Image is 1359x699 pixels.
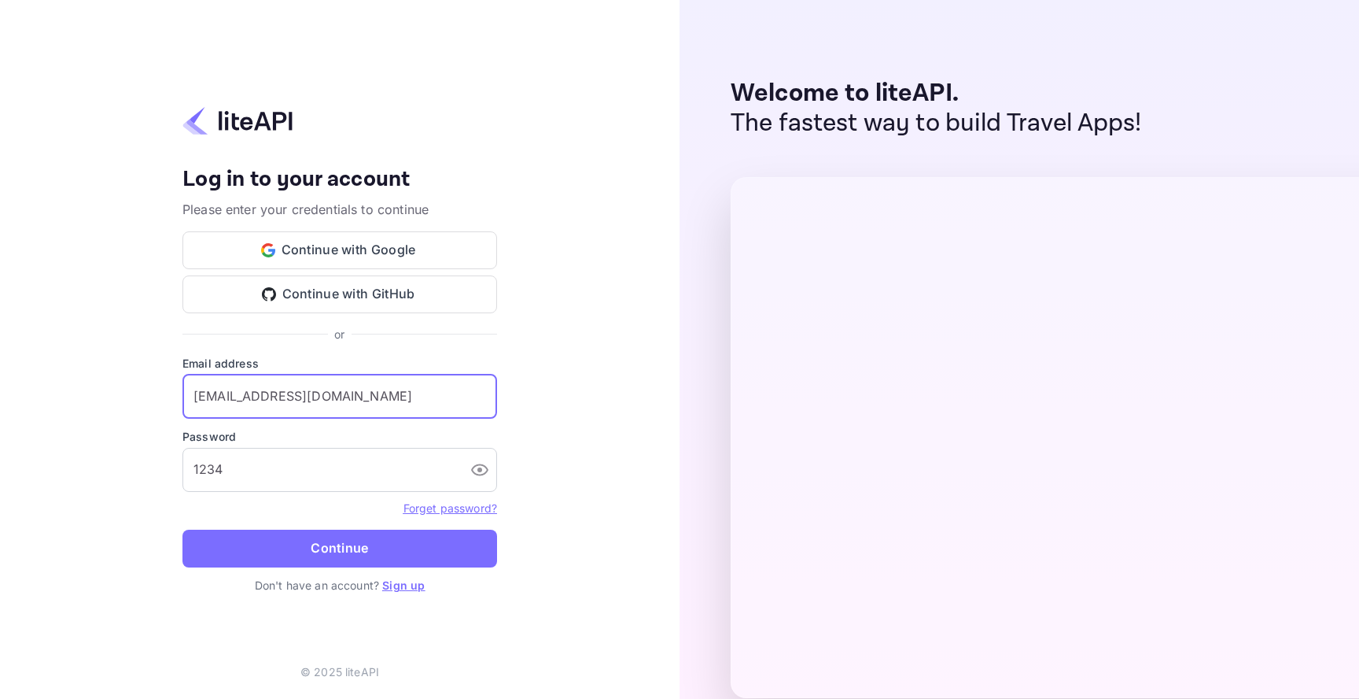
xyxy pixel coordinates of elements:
[334,326,344,342] p: or
[403,500,497,516] a: Forget password?
[182,530,497,568] button: Continue
[182,276,497,313] button: Continue with GitHub
[182,577,497,594] p: Don't have an account?
[182,231,497,269] button: Continue with Google
[182,448,458,492] input: Please enter your password
[731,109,1142,139] p: The fastest way to build Travel Apps!
[182,355,497,372] label: Email address
[731,79,1142,109] p: Welcome to liteAPI.
[182,105,293,136] img: liteapi
[182,428,497,445] label: Password
[403,501,497,515] a: Forget password?
[382,579,425,592] a: Sign up
[464,454,495,486] button: toggle password visibility
[300,664,379,680] p: © 2025 liteAPI
[182,166,497,194] h4: Log in to your account
[182,375,497,419] input: Enter your email address
[182,200,497,219] p: Please enter your credentials to continue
